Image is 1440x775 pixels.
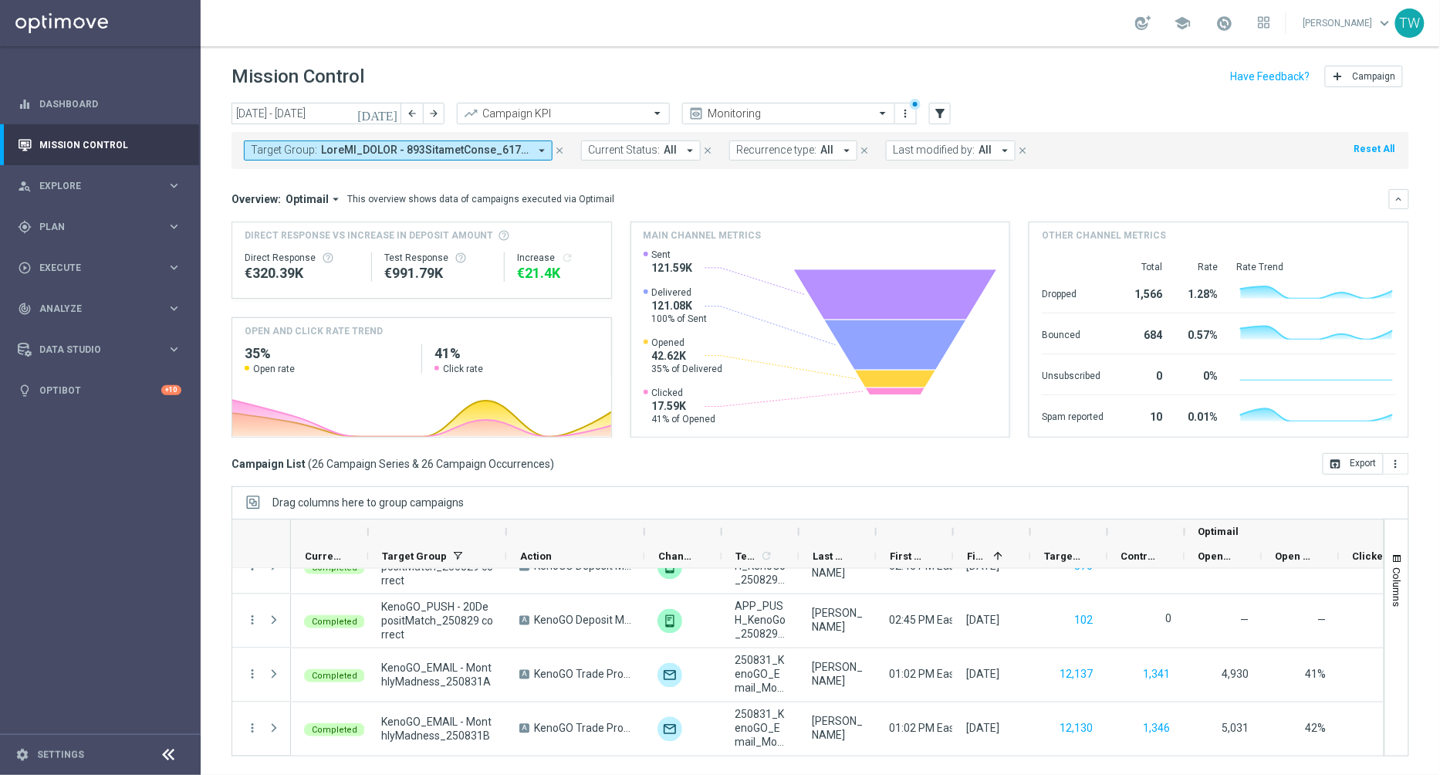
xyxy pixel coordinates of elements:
[321,144,529,157] span: LoreMI_DOLOR - 893SitametConse_617192, AdipIS_ELITS - 233DoeiusmOdtem_080969, InciDI_UTLAB - 680E...
[979,144,992,157] span: All
[1141,665,1171,685] button: 1,341
[37,750,84,760] a: Settings
[1073,611,1094,631] button: 102
[1198,550,1235,562] span: Opened
[890,550,927,562] span: First Send Time
[1016,142,1029,159] button: close
[657,609,682,634] img: OptiMobile Push
[889,560,1231,573] span: 02:45 PM Eastern Australia Time (Sydney) (UTC +10:00)
[933,107,947,120] i: filter_alt
[167,219,181,234] i: keyboard_arrow_right
[428,108,439,119] i: arrow_forward
[18,179,167,193] div: Explore
[966,614,999,628] div: 29 Aug 2025, Friday
[17,221,182,233] button: gps_fixed Plan keyboard_arrow_right
[554,145,565,156] i: close
[729,140,857,161] button: Recurrence type: All arrow_drop_down
[889,614,1231,627] span: 02:45 PM Eastern Australia Time (Sydney) (UTC +10:00)
[312,457,550,471] span: 26 Campaign Series & 26 Campaign Occurrences
[1325,66,1403,87] button: add Campaign
[1231,71,1310,82] input: Have Feedback?
[1165,612,1171,626] label: 0
[39,304,167,313] span: Analyze
[167,260,181,275] i: keyboard_arrow_right
[1276,550,1313,562] span: Open Rate
[382,550,447,562] span: Target Group
[1198,526,1239,537] span: Optimail
[1141,719,1171,739] button: 1,346
[17,262,182,274] div: play_circle_outline Execute keyboard_arrow_right
[1323,457,1409,469] multiple-options-button: Export to CSV
[245,252,359,264] div: Direct Response
[281,192,347,206] button: Optimail arrow_drop_down
[812,661,863,689] div: Maria Lopez Boras
[401,103,423,124] button: arrow_back
[652,299,708,313] span: 121.08K
[39,181,167,191] span: Explore
[304,722,365,736] colored-tag: Completed
[1122,321,1162,346] div: 684
[1240,560,1249,573] span: —
[17,180,182,192] button: person_search Explore keyboard_arrow_right
[1181,403,1218,428] div: 0.01%
[1181,261,1218,273] div: Rate
[553,142,566,159] button: close
[652,363,723,375] span: 35% of Delivered
[1389,189,1409,209] button: keyboard_arrow_down
[245,668,259,682] i: more_vert
[18,343,167,357] div: Data Studio
[1377,15,1394,32] span: keyboard_arrow_down
[735,654,786,695] span: 250831_KenoGO_Email_MonthlyMadness_AugustA
[1332,70,1344,83] i: add
[1384,453,1409,475] button: more_vert
[463,106,478,121] i: trending_up
[1122,280,1162,305] div: 1,566
[1042,321,1104,346] div: Bounced
[520,550,552,562] span: Action
[18,97,32,111] i: equalizer
[812,607,863,635] div: Maria Lopez Boras
[304,614,365,628] colored-tag: Completed
[840,144,854,157] i: arrow_drop_down
[736,144,816,157] span: Recurrence type:
[357,107,399,120] i: [DATE]
[652,313,708,325] span: 100% of Sent
[381,715,493,743] span: KenoGO_EMAIL - MonthlyMadness_250831B
[682,103,895,124] ng-select: Monitoring
[1236,261,1396,273] div: Rate Trend
[434,344,599,363] h2: 41%
[245,264,359,283] div: €320,392
[304,668,365,682] colored-tag: Completed
[1181,280,1218,305] div: 1.28%
[17,303,182,315] button: track_changes Analyze keyboard_arrow_right
[1058,719,1094,739] button: 12,130
[17,384,182,397] button: lightbulb Optibot +10
[232,66,364,88] h1: Mission Control
[1042,362,1104,387] div: Unsubscribed
[657,663,682,688] img: Optimail
[17,139,182,151] div: Mission Control
[251,144,317,157] span: Target Group:
[18,370,181,411] div: Optibot
[581,140,701,161] button: Current Status: All arrow_drop_down
[244,140,553,161] button: Target Group: LoreMI_DOLOR - 893SitametConse_617192, AdipIS_ELITS - 233DoeiusmOdtem_080969, InciD...
[18,124,181,165] div: Mission Control
[1353,550,1390,562] span: Clicked
[688,106,704,121] i: preview
[588,144,660,157] span: Current Status:
[17,98,182,110] button: equalizer Dashboard
[1181,321,1218,346] div: 0.57%
[1042,228,1166,242] h4: Other channel metrics
[1222,723,1249,735] span: 5,031
[652,286,708,299] span: Delivered
[167,178,181,193] i: keyboard_arrow_right
[39,124,181,165] a: Mission Control
[245,614,259,628] button: more_vert
[161,385,181,395] div: +10
[18,384,32,398] i: lightbulb
[967,550,987,562] span: First in Range
[652,413,716,425] span: 41% of Opened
